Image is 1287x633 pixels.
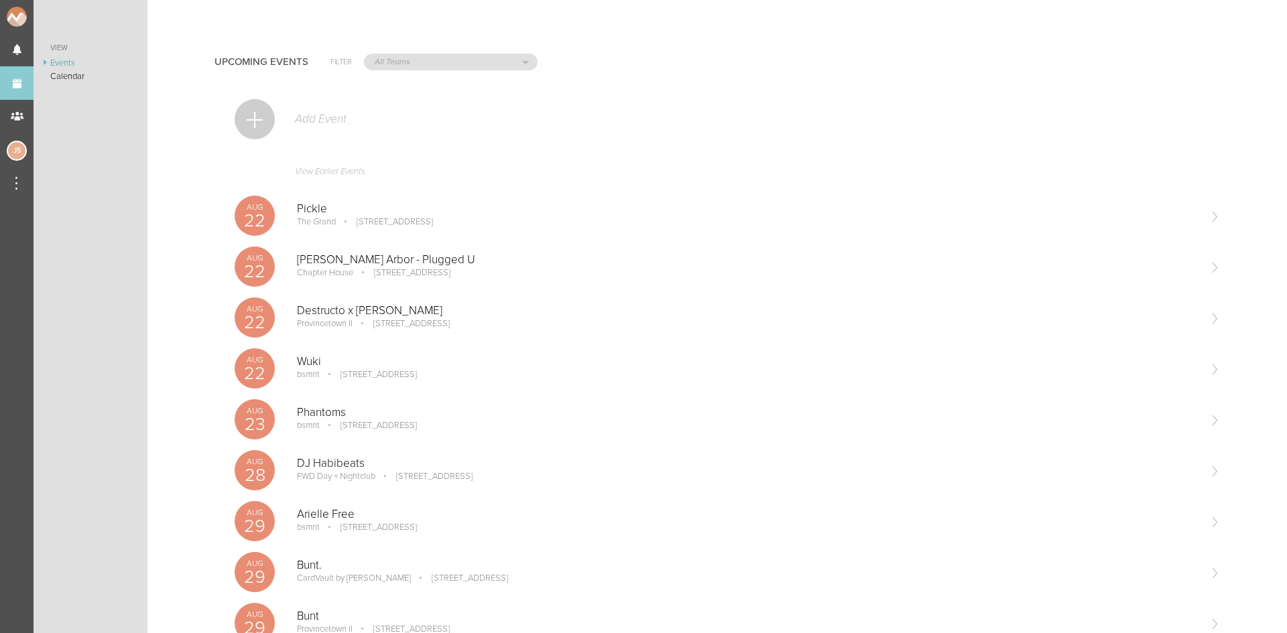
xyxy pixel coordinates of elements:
p: 29 [235,568,275,586]
p: CardVault by [PERSON_NAME] [297,573,411,583]
p: 22 [235,313,275,332]
a: Events [34,56,147,70]
div: Jessica Smith [7,141,27,161]
p: bsmnt [297,369,320,380]
p: Destructo x [PERSON_NAME] [297,304,1199,318]
img: NOMAD [7,7,82,27]
h6: Filter [330,56,352,68]
p: 22 [235,263,275,281]
p: bsmnt [297,522,320,533]
p: 22 [235,212,275,230]
p: Provincetown II [297,318,353,329]
p: Aug [235,356,275,364]
h4: Upcoming Events [214,56,308,68]
p: [STREET_ADDRESS] [322,420,417,431]
p: Aug [235,305,275,313]
p: Phantoms [297,406,1199,419]
p: [STREET_ADDRESS] [322,369,417,380]
p: Add Event [294,113,347,126]
p: bsmnt [297,420,320,431]
p: 23 [235,415,275,433]
p: [STREET_ADDRESS] [338,216,433,227]
p: 28 [235,466,275,484]
p: [STREET_ADDRESS] [377,471,473,482]
p: Aug [235,458,275,466]
p: [STREET_ADDRESS] [413,573,508,583]
p: [STREET_ADDRESS] [355,267,450,278]
p: Aug [235,559,275,567]
p: Arielle Free [297,508,1199,521]
p: [STREET_ADDRESS] [322,522,417,533]
p: [STREET_ADDRESS] [355,318,450,329]
p: 22 [235,364,275,382]
p: Aug [235,203,275,211]
a: View Earlier Events [235,159,1220,190]
a: View [34,40,147,56]
p: DJ Habibeats [297,457,1199,470]
p: FWD Day + Nightclub [297,471,375,482]
p: Aug [235,610,275,618]
p: [PERSON_NAME] Arbor - Plugged U [297,253,1199,267]
p: Bunt. [297,559,1199,572]
p: Aug [235,508,275,516]
p: Pickle [297,202,1199,216]
p: 29 [235,517,275,535]
p: Aug [235,407,275,415]
p: Bunt [297,610,1199,623]
p: Wuki [297,355,1199,368]
p: The Grand [297,216,336,227]
a: Calendar [34,70,147,83]
p: Aug [235,254,275,262]
p: Chapter House [297,267,353,278]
